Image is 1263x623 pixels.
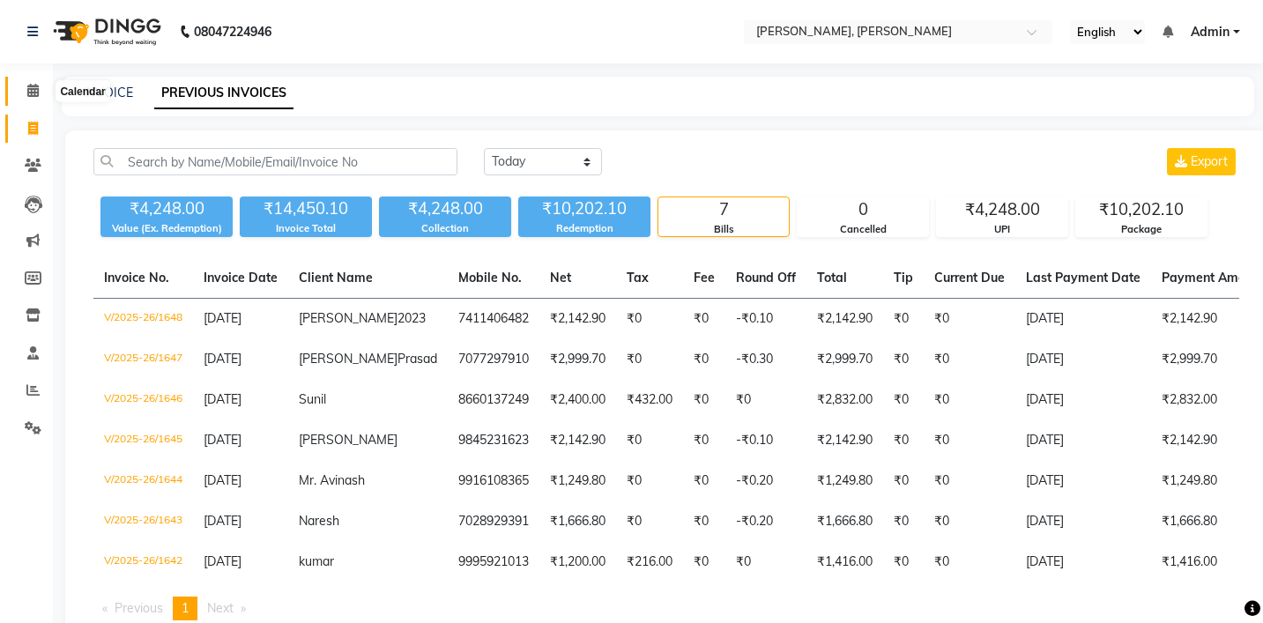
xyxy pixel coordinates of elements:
td: [DATE] [1015,339,1151,380]
button: Export [1167,148,1236,175]
td: ₹0 [924,501,1015,542]
td: ₹0 [924,542,1015,582]
td: ₹0 [883,420,924,461]
b: 08047224946 [194,7,271,56]
td: V/2025-26/1645 [93,420,193,461]
div: 0 [798,197,928,222]
span: [DATE] [204,472,241,488]
td: ₹1,416.00 [806,542,883,582]
td: V/2025-26/1646 [93,380,193,420]
span: [PERSON_NAME] [299,432,397,448]
td: ₹0 [725,542,806,582]
td: ₹1,249.80 [539,461,616,501]
td: V/2025-26/1643 [93,501,193,542]
img: logo [45,7,166,56]
td: ₹0 [616,501,683,542]
span: Mobile No. [458,270,522,286]
span: Current Due [934,270,1005,286]
td: -₹0.30 [725,339,806,380]
td: [DATE] [1015,420,1151,461]
td: ₹0 [683,299,725,340]
span: Tip [894,270,913,286]
td: ₹0 [683,501,725,542]
span: [DATE] [204,391,241,407]
td: ₹2,142.90 [539,420,616,461]
span: Net [550,270,571,286]
input: Search by Name/Mobile/Email/Invoice No [93,148,457,175]
span: Export [1191,153,1228,169]
td: -₹0.10 [725,420,806,461]
td: ₹0 [924,420,1015,461]
span: Next [207,600,234,616]
td: -₹0.20 [725,461,806,501]
span: [DATE] [204,513,241,529]
td: ₹0 [683,420,725,461]
td: ₹2,832.00 [806,380,883,420]
td: ₹0 [924,380,1015,420]
span: Fee [694,270,715,286]
td: ₹1,666.80 [806,501,883,542]
td: ₹0 [924,299,1015,340]
td: [DATE] [1015,380,1151,420]
td: ₹0 [683,542,725,582]
div: Redemption [518,221,650,236]
td: 8660137249 [448,380,539,420]
span: [PERSON_NAME] [299,310,397,326]
td: ₹2,142.90 [539,299,616,340]
span: Tax [627,270,649,286]
td: ₹0 [616,461,683,501]
td: ₹0 [924,461,1015,501]
td: ₹0 [616,299,683,340]
td: ₹216.00 [616,542,683,582]
span: Invoice No. [104,270,169,286]
span: Sunil [299,391,326,407]
span: Naresh [299,513,339,529]
td: V/2025-26/1648 [93,299,193,340]
td: ₹0 [725,380,806,420]
span: [DATE] [204,553,241,569]
td: ₹0 [616,420,683,461]
td: 7077297910 [448,339,539,380]
td: ₹0 [883,380,924,420]
div: Cancelled [798,222,928,237]
span: Admin [1191,23,1230,41]
td: ₹2,142.90 [806,420,883,461]
span: Previous [115,600,163,616]
td: ₹2,400.00 [539,380,616,420]
td: ₹1,200.00 [539,542,616,582]
td: ₹0 [883,542,924,582]
td: [DATE] [1015,501,1151,542]
td: ₹2,999.70 [539,339,616,380]
td: 9995921013 [448,542,539,582]
div: ₹14,450.10 [240,197,372,221]
td: ₹0 [683,461,725,501]
div: Package [1076,222,1207,237]
span: kumar [299,553,334,569]
div: ₹10,202.10 [1076,197,1207,222]
div: Invoice Total [240,221,372,236]
td: ₹2,999.70 [806,339,883,380]
td: 9916108365 [448,461,539,501]
span: Prasad [397,351,437,367]
td: [DATE] [1015,542,1151,582]
td: ₹0 [883,501,924,542]
td: ₹0 [883,299,924,340]
td: 7411406482 [448,299,539,340]
span: Last Payment Date [1026,270,1140,286]
td: ₹1,666.80 [539,501,616,542]
span: [DATE] [204,351,241,367]
td: -₹0.10 [725,299,806,340]
td: ₹0 [924,339,1015,380]
div: 7 [658,197,789,222]
span: Round Off [736,270,796,286]
span: 2023 [397,310,426,326]
td: ₹0 [683,339,725,380]
td: ₹0 [616,339,683,380]
div: Calendar [56,81,109,102]
div: Bills [658,222,789,237]
div: ₹10,202.10 [518,197,650,221]
span: Mr. Avinash [299,472,365,488]
a: PREVIOUS INVOICES [154,78,293,109]
span: [DATE] [204,310,241,326]
td: ₹0 [883,339,924,380]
